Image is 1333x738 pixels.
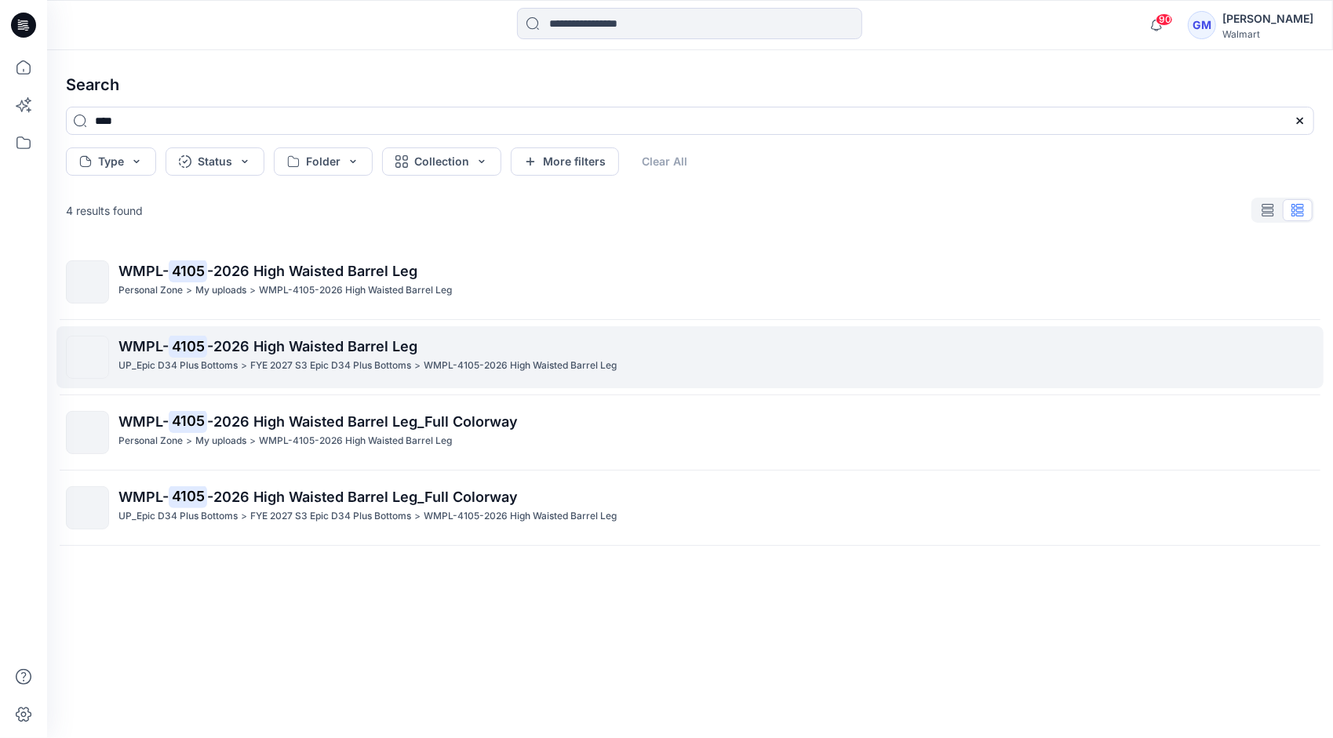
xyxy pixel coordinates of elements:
[118,489,169,505] span: WMPL-
[169,335,207,357] mark: 4105
[118,282,183,299] p: Personal Zone
[66,147,156,176] button: Type
[511,147,619,176] button: More filters
[56,477,1324,539] a: WMPL-4105-2026 High Waisted Barrel Leg_Full ColorwayUP_Epic D34 Plus Bottoms>FYE 2027 S3 Epic D34...
[56,326,1324,388] a: WMPL-4105-2026 High Waisted Barrel LegUP_Epic D34 Plus Bottoms>FYE 2027 S3 Epic D34 Plus Bottoms>...
[118,433,183,449] p: Personal Zone
[186,282,192,299] p: >
[1222,9,1313,28] div: [PERSON_NAME]
[56,251,1324,313] a: WMPL-4105-2026 High Waisted Barrel LegPersonal Zone>My uploads>WMPL-4105-2026 High Waisted Barrel...
[118,263,169,279] span: WMPL-
[169,260,207,282] mark: 4105
[1222,28,1313,40] div: Walmart
[195,433,246,449] p: My uploads
[259,282,452,299] p: WMPL-4105-2026 High Waisted Barrel Leg
[1156,13,1173,26] span: 90
[207,489,518,505] span: -2026 High Waisted Barrel Leg_Full Colorway
[249,282,256,299] p: >
[207,338,417,354] span: -2026 High Waisted Barrel Leg
[414,508,421,525] p: >
[1188,11,1216,39] div: GM
[207,413,518,430] span: -2026 High Waisted Barrel Leg_Full Colorway
[118,338,169,354] span: WMPL-
[249,433,256,449] p: >
[241,508,247,525] p: >
[169,410,207,432] mark: 4105
[424,358,617,374] p: WMPL-4105-2026 High Waisted Barrel Leg
[259,433,452,449] p: WMPL-4105-2026 High Waisted Barrel Leg
[186,433,192,449] p: >
[118,413,169,430] span: WMPL-
[424,508,617,525] p: WMPL-4105-2026 High Waisted Barrel Leg
[414,358,421,374] p: >
[250,358,411,374] p: FYE 2027 S3 Epic D34 Plus Bottoms
[274,147,373,176] button: Folder
[195,282,246,299] p: My uploads
[166,147,264,176] button: Status
[207,263,417,279] span: -2026 High Waisted Barrel Leg
[56,402,1324,464] a: WMPL-4105-2026 High Waisted Barrel Leg_Full ColorwayPersonal Zone>My uploads>WMPL-4105-2026 High ...
[66,202,143,219] p: 4 results found
[118,358,238,374] p: UP_Epic D34 Plus Bottoms
[241,358,247,374] p: >
[53,63,1327,107] h4: Search
[250,508,411,525] p: FYE 2027 S3 Epic D34 Plus Bottoms
[118,508,238,525] p: UP_Epic D34 Plus Bottoms
[382,147,501,176] button: Collection
[169,485,207,507] mark: 4105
